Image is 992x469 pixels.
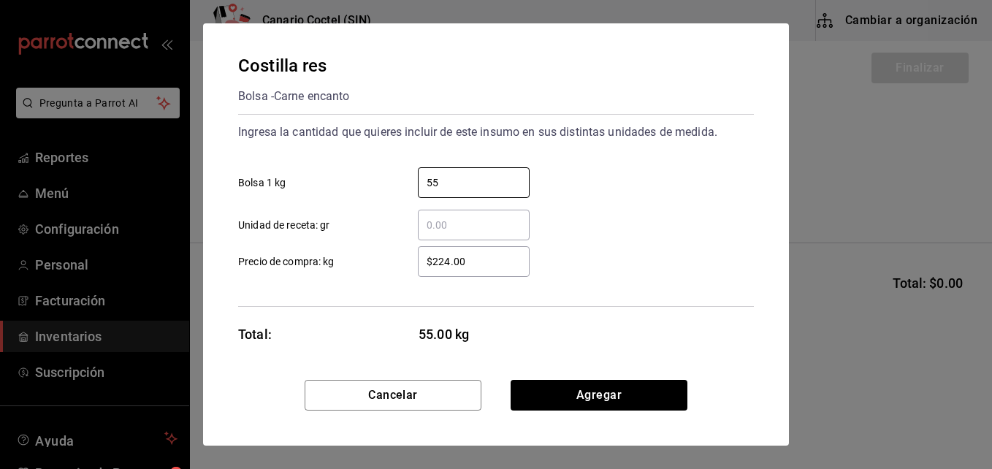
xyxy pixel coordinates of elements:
input: Bolsa 1 kg [418,174,530,191]
div: Costilla res [238,53,350,79]
span: Precio de compra: kg [238,254,335,270]
button: Agregar [511,380,687,411]
input: Precio de compra: kg [418,253,530,270]
span: Unidad de receta: gr [238,218,330,233]
button: Cancelar [305,380,481,411]
div: Bolsa - Carne encanto [238,85,350,108]
span: Bolsa 1 kg [238,175,286,191]
input: Unidad de receta: gr [418,216,530,234]
div: Ingresa la cantidad que quieres incluir de este insumo en sus distintas unidades de medida. [238,121,754,144]
span: 55.00 kg [419,324,530,344]
div: Total: [238,324,272,344]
